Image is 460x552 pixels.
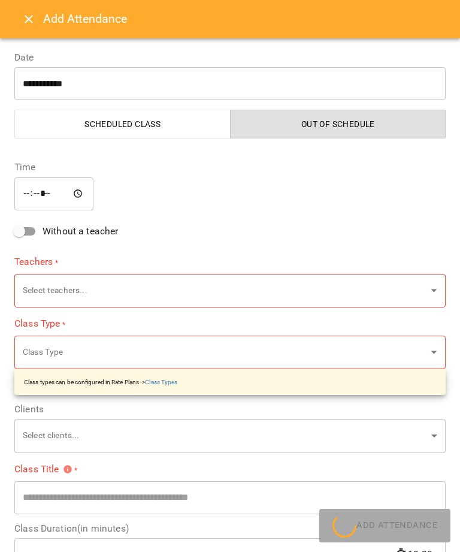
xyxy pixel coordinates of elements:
div: Select teachers... [14,273,446,307]
label: Date [14,53,446,62]
span: Class Title [14,464,72,474]
h6: Add Attendance [43,10,446,28]
span: Out of Schedule [238,117,439,131]
button: Scheduled class [14,110,231,138]
label: Teachers [14,255,446,269]
svg: Please specify class title or select clients [63,464,72,474]
span: Without a teacher [43,224,119,239]
label: Class Duration(in minutes) [14,524,446,533]
div: Select clients... [14,419,446,453]
p: Class types can be configured in Rate Plans -> [24,378,177,387]
a: Class Types [145,379,177,385]
span: Scheduled class [22,117,223,131]
button: Out of Schedule [230,110,446,138]
div: Class Type [14,336,446,370]
p: Select teachers... [23,285,426,297]
label: Clients [14,405,446,414]
p: Select clients... [23,430,426,442]
label: Time [14,162,446,172]
p: Class Type [23,346,426,358]
button: Close [14,5,43,34]
label: Class Type [14,317,446,331]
